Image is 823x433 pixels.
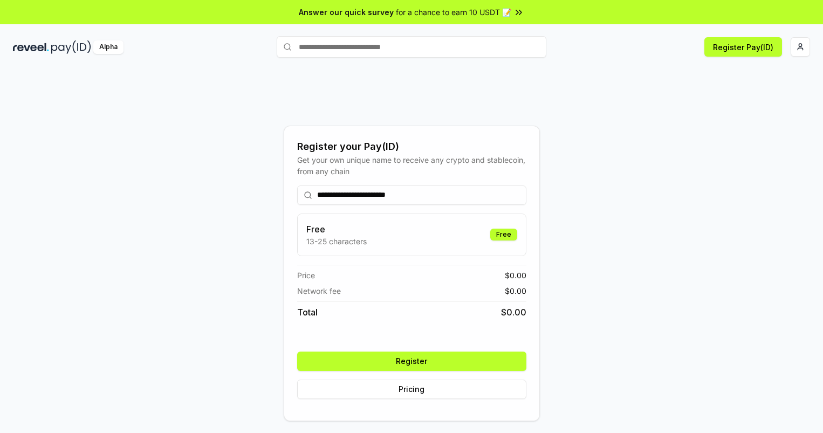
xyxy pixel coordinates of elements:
[297,139,526,154] div: Register your Pay(ID)
[297,352,526,371] button: Register
[297,270,315,281] span: Price
[13,40,49,54] img: reveel_dark
[297,154,526,177] div: Get your own unique name to receive any crypto and stablecoin, from any chain
[299,6,394,18] span: Answer our quick survey
[297,285,341,297] span: Network fee
[306,223,367,236] h3: Free
[297,306,318,319] span: Total
[704,37,782,57] button: Register Pay(ID)
[505,270,526,281] span: $ 0.00
[396,6,511,18] span: for a chance to earn 10 USDT 📝
[505,285,526,297] span: $ 0.00
[501,306,526,319] span: $ 0.00
[51,40,91,54] img: pay_id
[490,229,517,240] div: Free
[93,40,124,54] div: Alpha
[297,380,526,399] button: Pricing
[306,236,367,247] p: 13-25 characters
